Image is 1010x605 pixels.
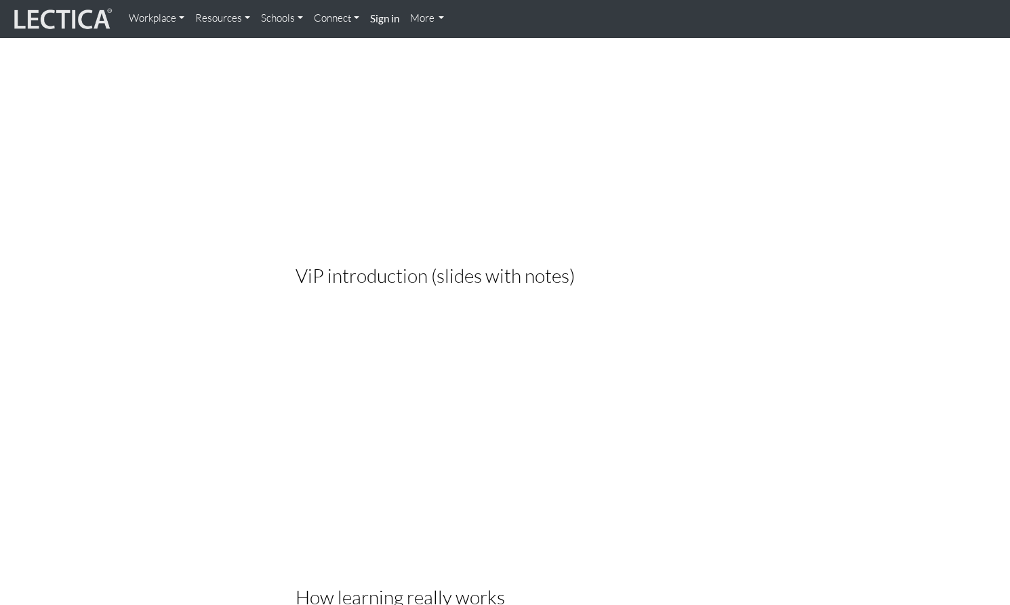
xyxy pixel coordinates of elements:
[296,265,714,286] h3: ViP introduction (slides with notes)
[123,5,190,32] a: Workplace
[308,5,365,32] a: Connect
[190,5,256,32] a: Resources
[365,5,405,33] a: Sign in
[256,5,308,32] a: Schools
[11,6,113,32] img: lecticalive
[405,5,450,32] a: More
[370,12,399,24] strong: Sign in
